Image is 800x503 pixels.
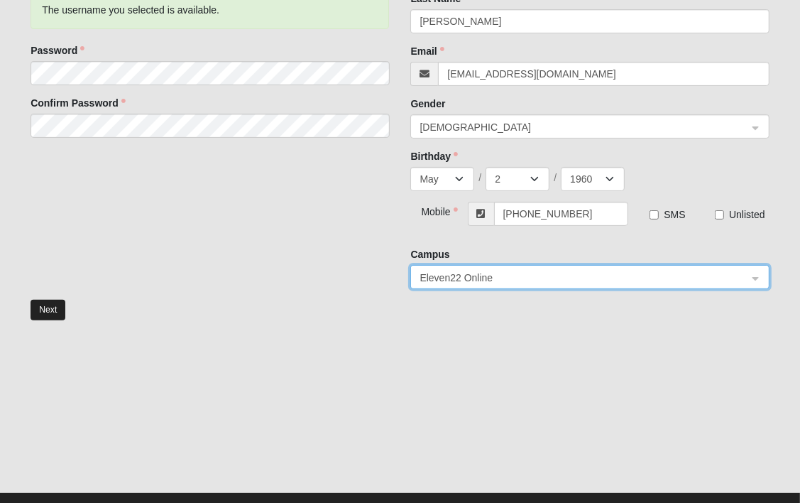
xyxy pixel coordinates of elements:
span: / [554,171,557,185]
button: Next [31,300,65,320]
label: Password [31,43,84,58]
label: Confirm Password [31,96,126,110]
label: Campus [410,247,449,261]
input: Unlisted [715,210,724,220]
span: / [478,171,481,185]
span: Unlisted [729,209,765,220]
label: Birthday [410,149,458,163]
div: Mobile [410,202,440,219]
span: SMS [664,209,685,220]
label: Email [410,44,444,58]
label: Gender [410,97,445,111]
span: Eleven22 Online [420,270,734,286]
input: SMS [650,210,659,220]
span: Female [420,119,747,135]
